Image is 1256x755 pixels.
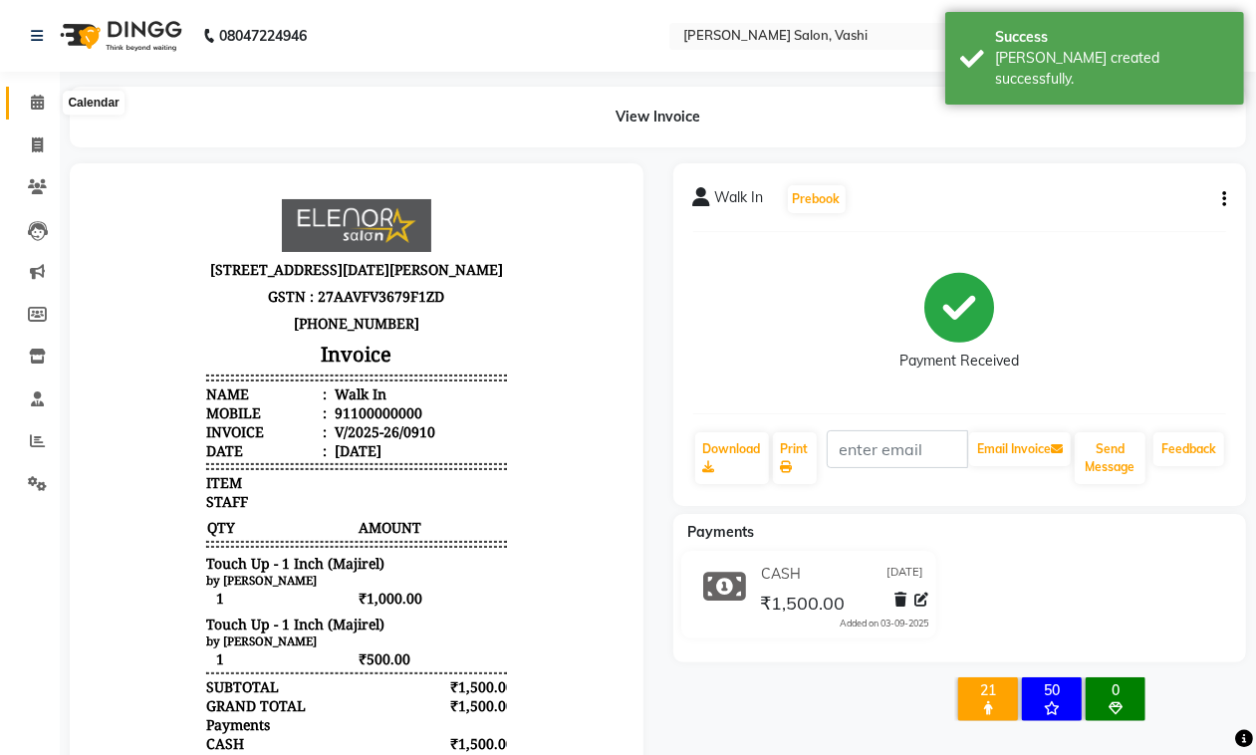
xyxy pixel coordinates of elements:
div: Payments [117,532,180,551]
button: Prebook [788,185,846,213]
p: [STREET_ADDRESS][DATE][PERSON_NAME] [117,73,417,100]
span: : [233,258,237,277]
span: QTY [117,334,266,355]
div: Mobile [117,220,237,239]
b: 08047224946 [219,8,307,64]
h3: Invoice [117,153,417,188]
div: Calendar [63,92,124,116]
div: 50 [1026,681,1078,699]
span: 1 [117,465,266,486]
span: : [233,220,237,239]
div: ₹1,500.00 [361,513,417,532]
div: ₹1,500.00 [361,494,417,513]
span: ₹500.00 [268,465,417,486]
div: 91100000000 [241,220,333,239]
div: Bill created successfully. [995,48,1229,90]
img: logo [51,8,187,64]
img: file_1647592593962.png [192,16,342,69]
div: Name [117,201,237,220]
span: : [233,201,237,220]
input: enter email [827,430,968,468]
div: Invoice [117,239,237,258]
small: by [PERSON_NAME] [117,389,227,404]
span: Payments [688,523,755,541]
span: [DATE] [886,564,923,585]
div: Date [117,258,237,277]
div: [DATE] [241,258,292,277]
div: ₹1,500.00 [361,570,417,589]
button: Email Invoice [969,432,1071,466]
span: Touch Up - 1 Inch (Majirel) [117,371,295,389]
div: View Invoice [70,87,1246,147]
span: : [233,239,237,258]
span: CASH [761,564,801,585]
span: ITEM [117,290,152,309]
span: Admin [261,643,306,662]
span: 1 [117,404,266,425]
div: Payment Received [899,352,1019,373]
a: Print [773,432,817,484]
div: V/2025-26/0910 [241,239,346,258]
span: STAFF [117,309,158,328]
div: Walk In [241,201,297,220]
span: Walk In [715,187,764,215]
div: 0 [1090,681,1141,699]
a: Feedback [1153,432,1224,466]
div: Added on 03-09-2025 [840,617,928,630]
button: Send Message [1075,432,1145,484]
p: GSTN : 27AAVFV3679F1ZD [117,100,417,126]
div: GRAND TOTAL [117,513,216,532]
div: Generated By : at [DATE] [117,643,417,662]
div: Paid [117,570,145,589]
span: ₹1,500.00 [760,592,845,620]
span: ₹1,000.00 [268,404,417,425]
span: AMOUNT [268,334,417,355]
div: Success [995,27,1229,48]
span: Touch Up - 1 Inch (Majirel) [117,431,295,450]
small: by [PERSON_NAME] [117,450,227,465]
p: [PHONE_NUMBER] [117,126,417,153]
a: Download [695,432,769,484]
div: SUBTOTAL [117,494,189,513]
p: Roses are Red, Violets are [PERSON_NAME] is Sweet. And so are You. Thank You! [117,606,417,643]
span: CASH [117,551,154,570]
div: ₹1,500.00 [361,551,417,570]
div: 21 [962,681,1014,699]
